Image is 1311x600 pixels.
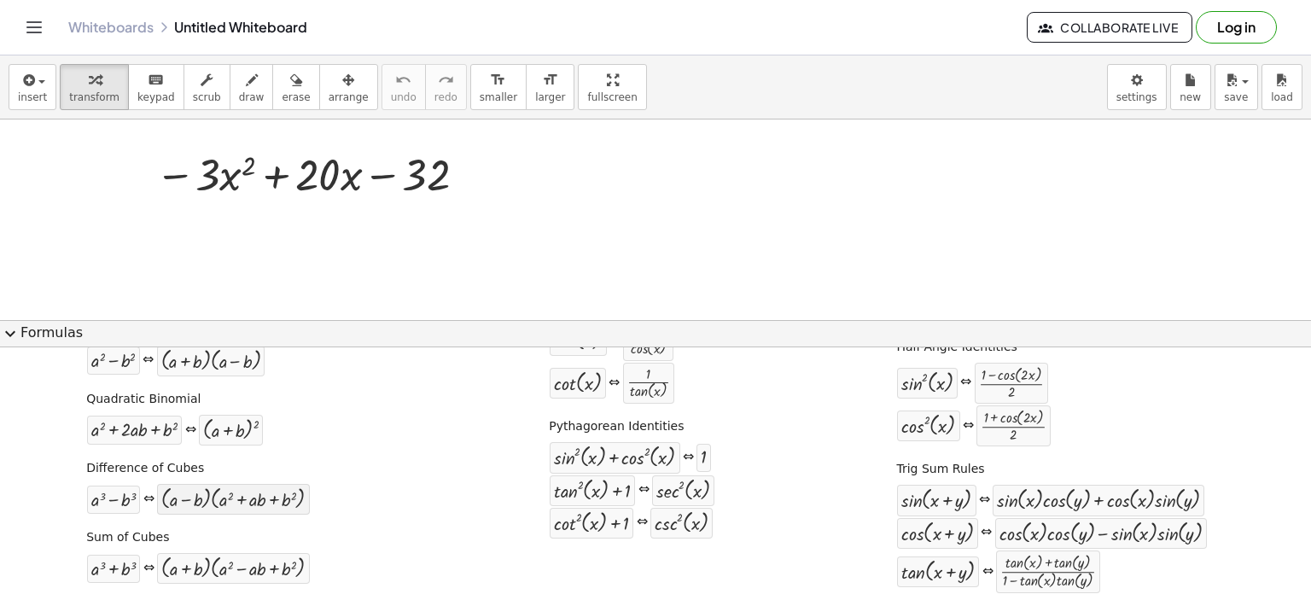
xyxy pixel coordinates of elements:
[143,559,154,579] div: ⇔
[683,448,694,468] div: ⇔
[185,421,196,440] div: ⇔
[329,91,369,103] span: arrange
[1215,64,1258,110] button: save
[68,19,154,36] a: Whiteboards
[319,64,378,110] button: arrange
[282,91,310,103] span: erase
[184,64,230,110] button: scrub
[638,481,650,500] div: ⇔
[60,64,129,110] button: transform
[896,461,984,478] label: Trig Sum Rules
[1271,91,1293,103] span: load
[637,513,648,533] div: ⇔
[391,91,417,103] span: undo
[981,523,992,543] div: ⇔
[86,391,201,408] label: Quadratic Binomial
[239,91,265,103] span: draw
[1170,64,1211,110] button: new
[395,70,411,90] i: undo
[18,91,47,103] span: insert
[896,339,1017,356] label: Half-Angle Identities
[1180,91,1201,103] span: new
[470,64,527,110] button: format_sizesmaller
[438,70,454,90] i: redo
[1027,12,1192,43] button: Collaborate Live
[542,70,558,90] i: format_size
[587,91,637,103] span: fullscreen
[549,418,684,435] label: Pythagorean Identities
[148,70,164,90] i: keyboard
[526,64,574,110] button: format_sizelarger
[434,91,457,103] span: redo
[609,374,620,393] div: ⇔
[230,64,274,110] button: draw
[20,14,48,41] button: Toggle navigation
[1224,91,1248,103] span: save
[272,64,319,110] button: erase
[86,460,204,477] label: Difference of Cubes
[9,64,56,110] button: insert
[960,373,971,393] div: ⇔
[137,91,175,103] span: keypad
[480,91,517,103] span: smaller
[963,417,974,436] div: ⇔
[535,91,565,103] span: larger
[979,491,990,510] div: ⇔
[143,351,154,370] div: ⇔
[425,64,467,110] button: redoredo
[382,64,426,110] button: undoundo
[143,490,154,510] div: ⇔
[1196,11,1277,44] button: Log in
[1041,20,1178,35] span: Collaborate Live
[69,91,119,103] span: transform
[193,91,221,103] span: scrub
[578,64,646,110] button: fullscreen
[1107,64,1167,110] button: settings
[1116,91,1157,103] span: settings
[490,70,506,90] i: format_size
[1261,64,1302,110] button: load
[128,64,184,110] button: keyboardkeypad
[86,529,169,546] label: Sum of Cubes
[982,562,993,582] div: ⇔
[609,331,621,351] div: ⇔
